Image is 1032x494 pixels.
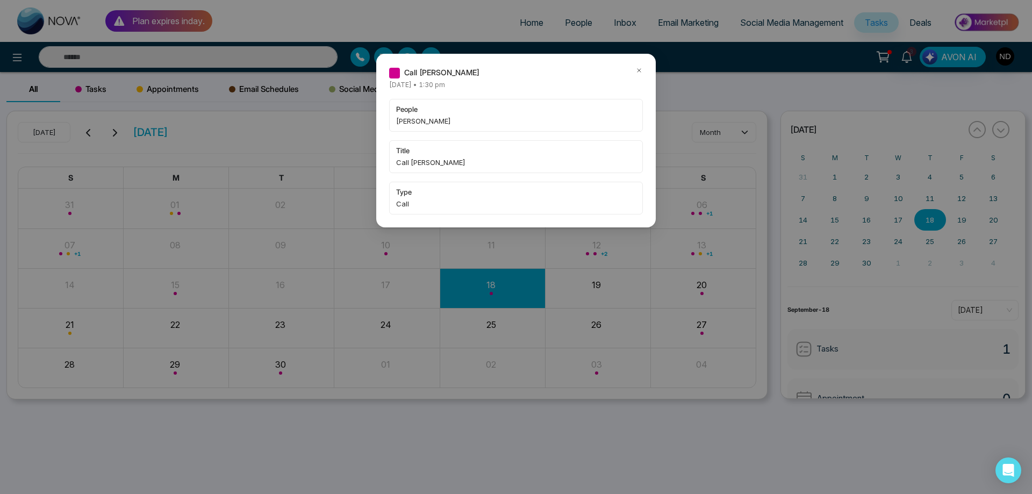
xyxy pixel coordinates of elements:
span: [PERSON_NAME] [396,116,636,126]
span: people [396,104,636,114]
span: Call [PERSON_NAME] [396,157,636,168]
span: Call [PERSON_NAME] [404,67,479,78]
span: [DATE] • 1:30 pm [389,81,445,89]
span: title [396,145,636,156]
div: Open Intercom Messenger [995,457,1021,483]
span: type [396,187,636,197]
span: Call [396,198,636,209]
